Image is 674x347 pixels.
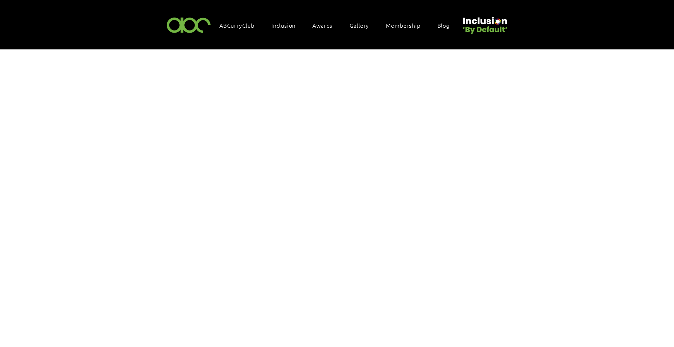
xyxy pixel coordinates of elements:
[386,21,420,29] span: Membership
[216,18,460,33] nav: Site
[27,45,63,49] div: Domain Overview
[382,18,431,33] a: Membership
[78,45,118,49] div: Keywords by Traffic
[11,11,17,17] img: logo_orange.svg
[11,18,17,24] img: website_grey.svg
[216,18,265,33] a: ABCurryClub
[346,18,380,33] a: Gallery
[18,18,77,24] div: Domain: [DOMAIN_NAME]
[165,14,213,35] img: ABC-Logo-Blank-Background-01-01-2.png
[20,11,34,17] div: v 4.0.25
[19,44,25,50] img: tab_domain_overview_orange.svg
[271,21,296,29] span: Inclusion
[70,44,75,50] img: tab_keywords_by_traffic_grey.svg
[460,11,509,35] img: Untitled design (22).png
[309,18,343,33] div: Awards
[219,21,255,29] span: ABCurryClub
[437,21,450,29] span: Blog
[312,21,332,29] span: Awards
[268,18,306,33] div: Inclusion
[434,18,460,33] a: Blog
[350,21,369,29] span: Gallery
